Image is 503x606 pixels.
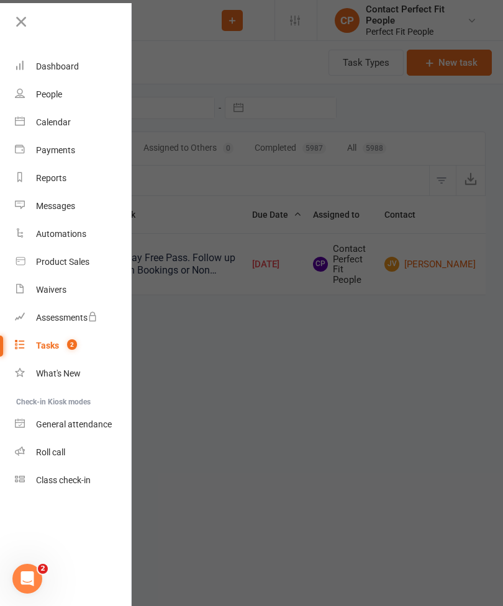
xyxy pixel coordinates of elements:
div: Assessments [36,313,97,323]
a: Automations [15,220,132,248]
div: What's New [36,368,81,378]
a: Dashboard [15,53,132,81]
a: General attendance kiosk mode [15,411,132,439]
div: Waivers [36,285,66,295]
a: Waivers [15,276,132,304]
div: Tasks [36,341,59,350]
div: Calendar [36,117,71,127]
div: General attendance [36,419,112,429]
div: Reports [36,173,66,183]
iframe: Intercom live chat [12,564,42,594]
div: Automations [36,229,86,239]
a: Payments [15,136,132,164]
div: People [36,89,62,99]
a: Messages [15,192,132,220]
div: Product Sales [36,257,89,267]
div: Messages [36,201,75,211]
a: People [15,81,132,109]
a: Assessments [15,304,132,332]
a: Reports [15,164,132,192]
a: Tasks 2 [15,332,132,360]
span: 2 [38,564,48,574]
a: Class kiosk mode [15,466,132,494]
a: Roll call [15,439,132,466]
span: 2 [67,339,77,350]
a: Product Sales [15,248,132,276]
div: Payments [36,145,75,155]
div: Dashboard [36,61,79,71]
a: What's New [15,360,132,388]
a: Calendar [15,109,132,136]
div: Class check-in [36,475,91,485]
div: Roll call [36,447,65,457]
